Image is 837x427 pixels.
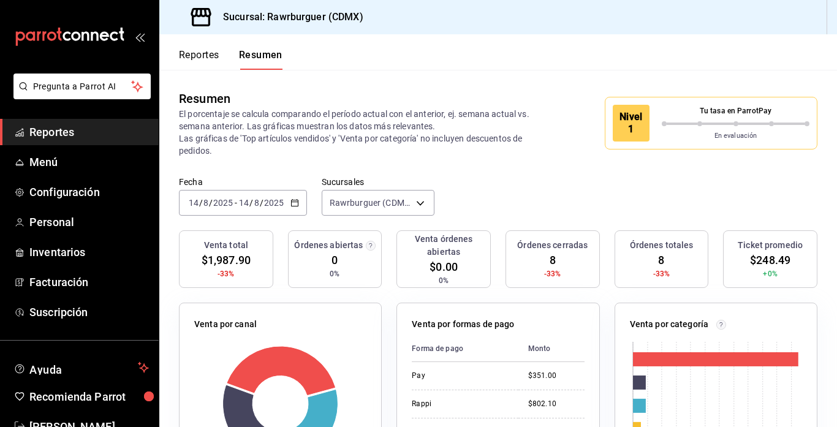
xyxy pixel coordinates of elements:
span: Configuración [29,184,149,200]
span: 0% [439,275,449,286]
span: -33% [653,268,670,279]
a: Pregunta a Parrot AI [9,89,151,102]
span: 8 [550,252,556,268]
div: $802.10 [528,399,585,409]
span: Menú [29,154,149,170]
input: ---- [263,198,284,208]
span: / [199,198,203,208]
input: -- [238,198,249,208]
span: Facturación [29,274,149,290]
div: Nivel 1 [613,105,650,142]
th: Monto [518,336,585,362]
span: Rawrburguer (CDMX) [330,197,412,209]
span: Recomienda Parrot [29,388,149,405]
p: Venta por formas de pago [412,318,514,331]
h3: Ticket promedio [738,239,803,252]
button: Pregunta a Parrot AI [13,74,151,99]
span: Inventarios [29,244,149,260]
button: open_drawer_menu [135,32,145,42]
p: En evaluación [662,131,809,142]
span: $0.00 [430,259,458,275]
span: / [249,198,253,208]
span: Ayuda [29,360,133,375]
div: navigation tabs [179,49,282,70]
span: 0 [331,252,338,268]
input: ---- [213,198,233,208]
span: Suscripción [29,304,149,320]
input: -- [188,198,199,208]
div: $351.00 [528,371,585,381]
h3: Venta órdenes abiertas [402,233,485,259]
div: Resumen [179,89,230,108]
span: $248.49 [750,252,790,268]
input: -- [254,198,260,208]
h3: Venta total [204,239,248,252]
input: -- [203,198,209,208]
h3: Órdenes abiertas [294,239,363,252]
label: Sucursales [322,178,434,186]
th: Forma de pago [412,336,518,362]
span: $1,987.90 [202,252,251,268]
span: Pregunta a Parrot AI [33,80,132,93]
span: -33% [218,268,235,279]
span: 8 [658,252,664,268]
h3: Sucursal: Rawrburguer (CDMX) [213,10,363,25]
span: / [209,198,213,208]
span: / [260,198,263,208]
span: 0% [330,268,339,279]
p: Venta por canal [194,318,257,331]
h3: Órdenes totales [630,239,694,252]
span: - [235,198,237,208]
label: Fecha [179,178,307,186]
button: Reportes [179,49,219,70]
span: Personal [29,214,149,230]
button: Resumen [239,49,282,70]
h3: Órdenes cerradas [517,239,588,252]
span: +0% [763,268,777,279]
p: Tu tasa en ParrotPay [662,105,809,116]
span: Reportes [29,124,149,140]
p: El porcentaje se calcula comparando el período actual con el anterior, ej. semana actual vs. sema... [179,108,551,157]
span: -33% [544,268,561,279]
p: Venta por categoría [630,318,709,331]
div: Rappi [412,399,509,409]
div: Pay [412,371,509,381]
